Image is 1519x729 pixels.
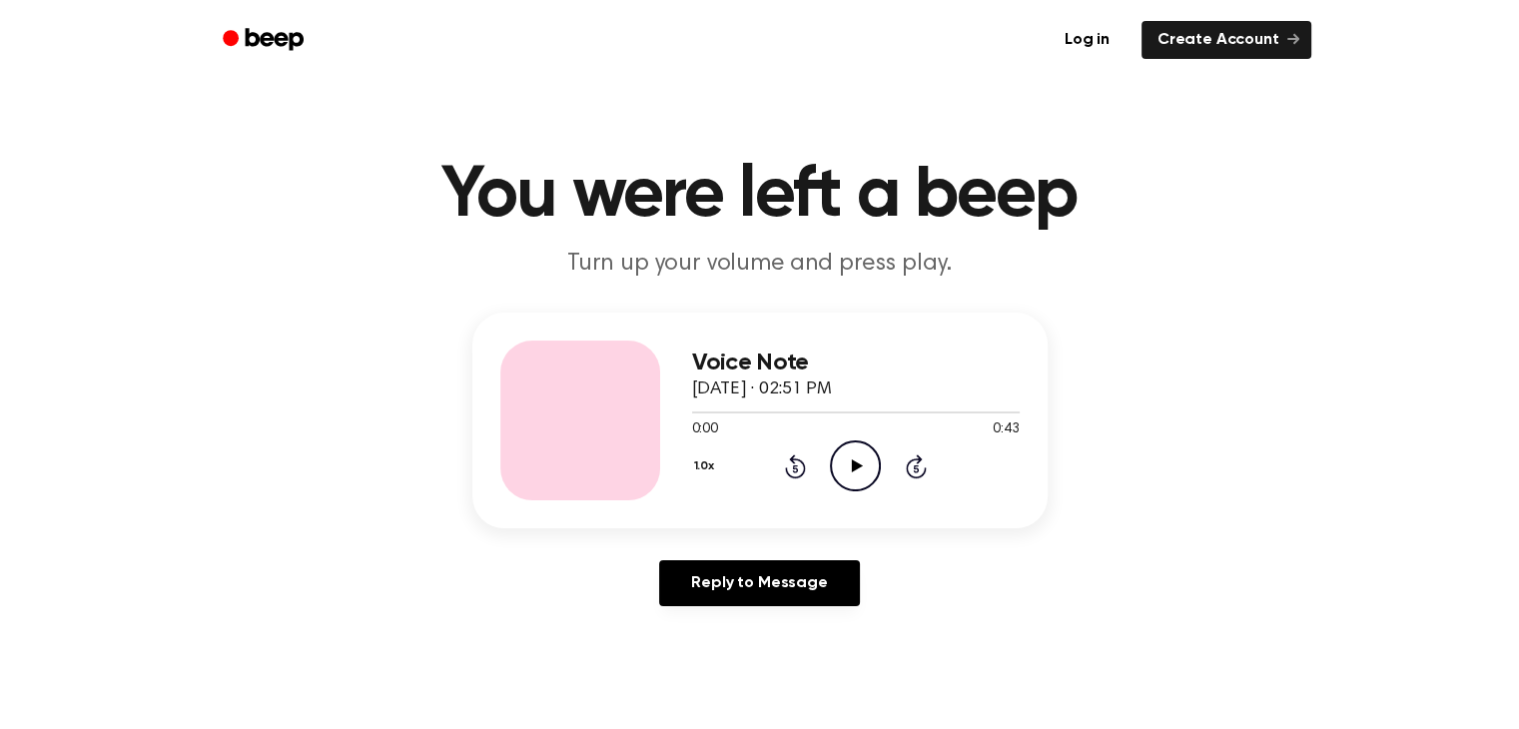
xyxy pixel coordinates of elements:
span: 0:43 [993,419,1019,440]
a: Beep [209,21,322,60]
span: 0:00 [692,419,718,440]
span: [DATE] · 02:51 PM [692,380,832,398]
a: Reply to Message [659,560,859,606]
p: Turn up your volume and press play. [377,248,1143,281]
h3: Voice Note [692,350,1020,376]
h1: You were left a beep [249,160,1271,232]
a: Create Account [1141,21,1311,59]
button: 1.0x [692,449,722,483]
a: Log in [1045,17,1130,63]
